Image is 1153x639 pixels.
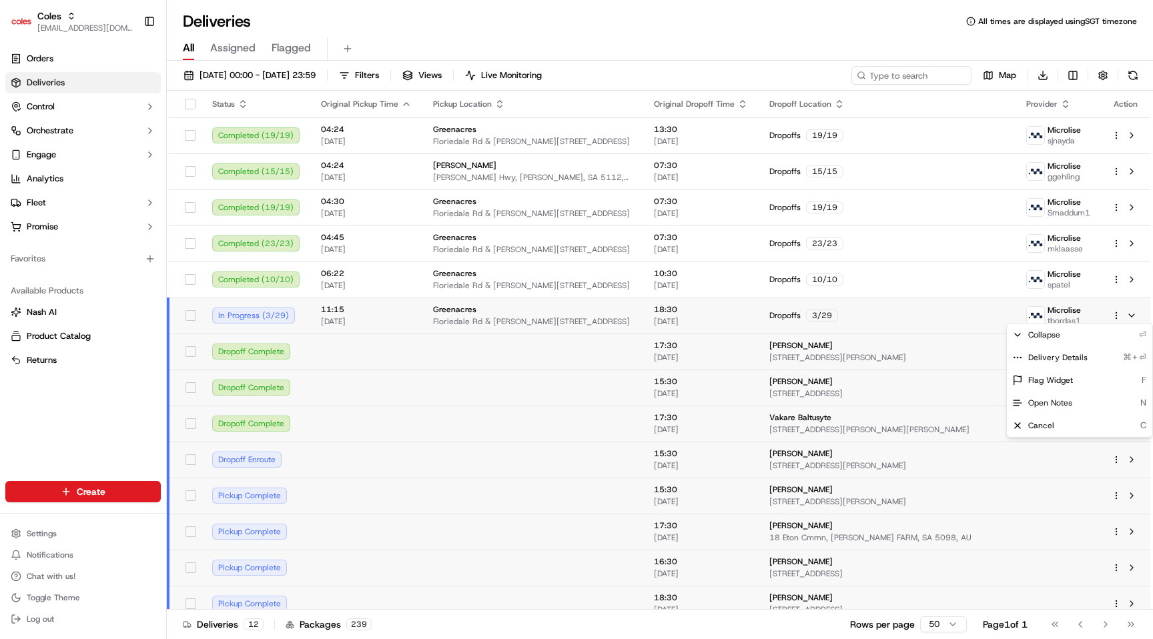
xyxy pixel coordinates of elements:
span: ⏎ [1139,329,1147,341]
span: Delivery Details [1028,352,1088,363]
span: Cancel [1028,420,1054,431]
span: N [1140,397,1147,409]
span: Collapse [1028,330,1060,340]
span: Open Notes [1028,398,1072,408]
span: F [1142,374,1147,386]
span: Flag Widget [1028,375,1073,386]
span: ⌘+⏎ [1123,352,1147,364]
span: C [1140,420,1147,432]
